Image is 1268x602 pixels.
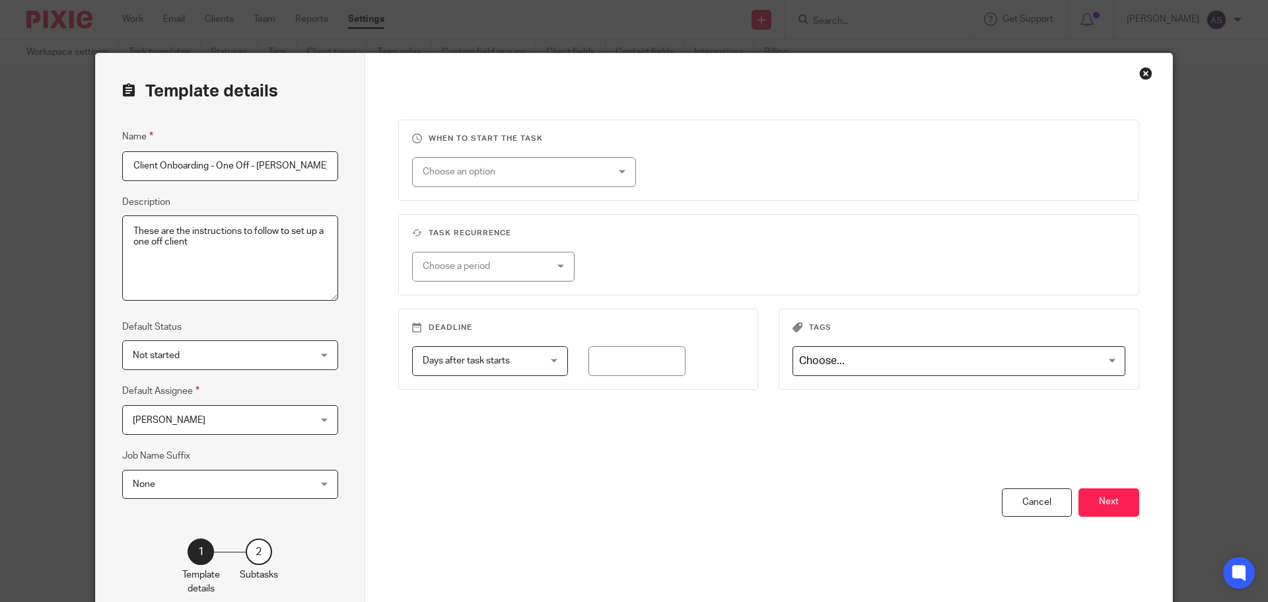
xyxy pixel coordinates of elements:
[188,539,214,565] div: 1
[792,346,1125,376] div: Search for option
[412,133,1126,144] h3: When to start the task
[792,322,1125,333] h3: Tags
[423,356,510,365] span: Days after task starts
[133,416,205,425] span: [PERSON_NAME]
[122,449,190,463] label: Job Name Suffix
[1078,488,1139,517] button: Next
[1002,488,1072,517] div: Cancel
[412,228,1126,239] h3: Task recurrence
[423,158,593,186] div: Choose an option
[122,80,278,102] h2: Template details
[246,539,272,565] div: 2
[182,568,220,595] p: Template details
[794,350,1117,373] input: Search for option
[122,196,170,209] label: Description
[133,480,155,489] span: None
[122,215,338,301] textarea: These are the instructions to follow to set up a one off client
[412,322,745,333] h3: Deadline
[122,383,199,398] label: Default Assignee
[133,351,180,360] span: Not started
[1139,67,1152,80] div: Close this dialog window
[240,568,278,582] p: Subtasks
[423,252,544,280] div: Choose a period
[122,320,182,334] label: Default Status
[122,129,153,144] label: Name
